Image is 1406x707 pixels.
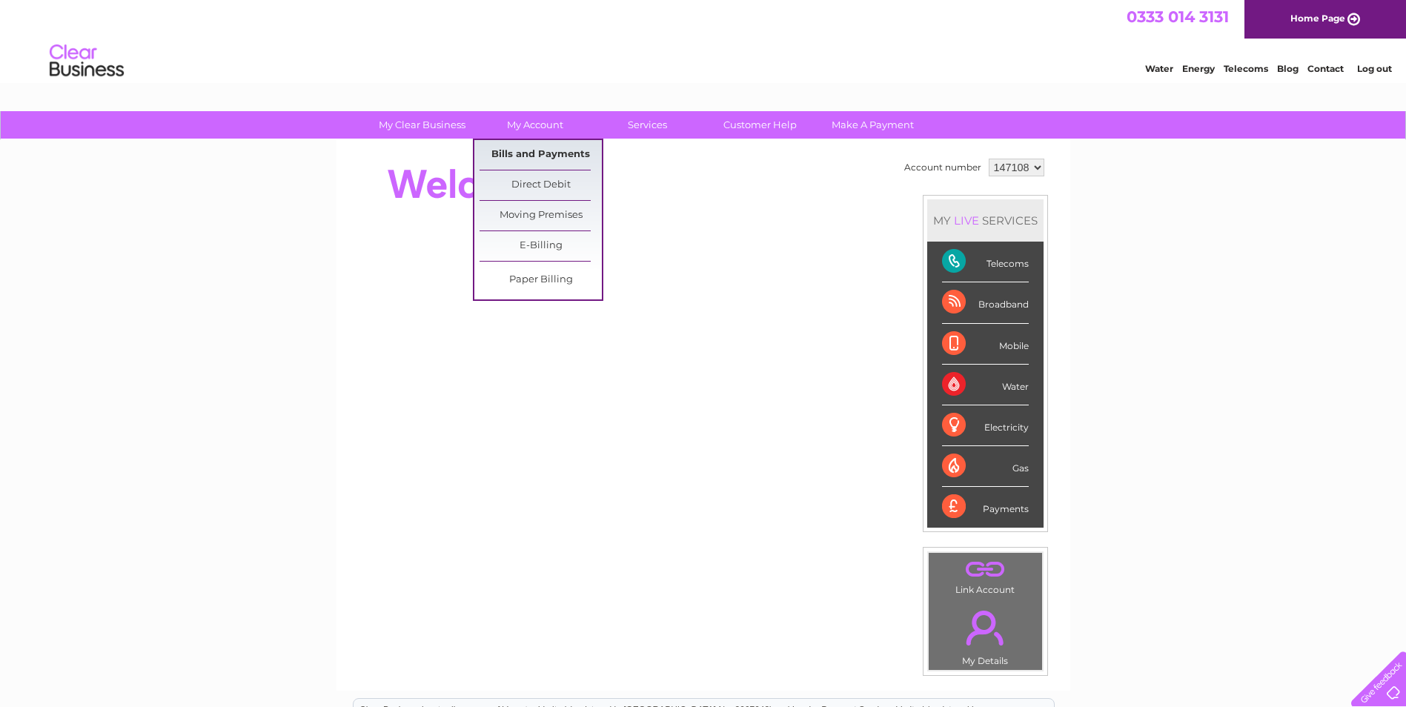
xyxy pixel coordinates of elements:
[942,242,1029,282] div: Telecoms
[1182,63,1215,74] a: Energy
[951,213,982,228] div: LIVE
[474,111,596,139] a: My Account
[1145,63,1173,74] a: Water
[49,39,125,84] img: logo.png
[480,231,602,261] a: E-Billing
[942,324,1029,365] div: Mobile
[901,155,985,180] td: Account number
[812,111,934,139] a: Make A Payment
[480,140,602,170] a: Bills and Payments
[586,111,709,139] a: Services
[942,282,1029,323] div: Broadband
[927,199,1044,242] div: MY SERVICES
[1224,63,1268,74] a: Telecoms
[1277,63,1299,74] a: Blog
[942,446,1029,487] div: Gas
[480,170,602,200] a: Direct Debit
[480,201,602,230] a: Moving Premises
[932,557,1038,582] a: .
[928,552,1043,599] td: Link Account
[480,265,602,295] a: Paper Billing
[1357,63,1392,74] a: Log out
[361,111,483,139] a: My Clear Business
[699,111,821,139] a: Customer Help
[932,602,1038,654] a: .
[354,8,1054,72] div: Clear Business is a trading name of Verastar Limited (registered in [GEOGRAPHIC_DATA] No. 3667643...
[942,487,1029,527] div: Payments
[1127,7,1229,26] a: 0333 014 3131
[928,598,1043,671] td: My Details
[942,405,1029,446] div: Electricity
[1307,63,1344,74] a: Contact
[942,365,1029,405] div: Water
